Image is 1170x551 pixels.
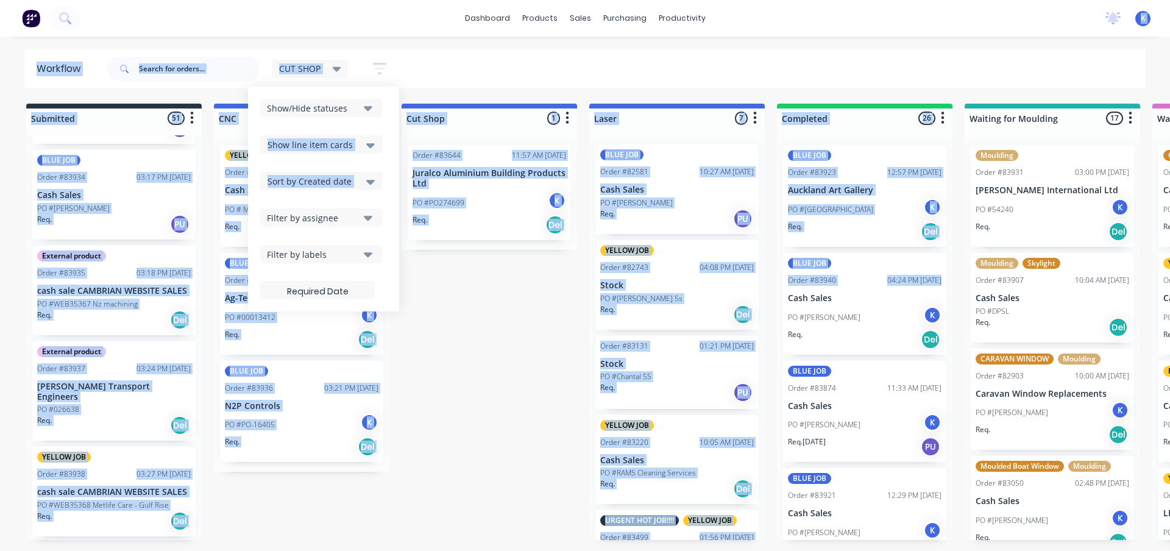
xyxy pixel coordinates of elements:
div: Order #83220 [600,437,648,448]
div: Order #8364411:57 AM [DATE]Juralco Aluminium Building Products LtdPO #PO274699KReq.Del [408,145,571,240]
div: K [1111,198,1129,216]
div: YELLOW JOBOrder #8390609:59 AM [DATE]Cash SalesPO # Martinborough BakeryKReq.Del [220,145,383,247]
div: Order #83906 [225,167,273,178]
div: BLUE JOB [37,155,80,166]
a: dashboard [459,9,516,27]
div: External productOrder #8393703:24 PM [DATE][PERSON_NAME] Transport EngineersPO #026638Req.Del [32,341,196,441]
div: Order #82903 [976,371,1024,382]
p: Req. [976,221,990,232]
p: PO #54240 [976,204,1013,215]
div: External product [37,346,106,357]
button: Show/Hide statuses [260,99,382,117]
p: Req. [976,532,990,543]
div: 10:04 AM [DATE] [1075,275,1129,286]
div: Order #83936 [225,383,273,394]
div: BLUE JOB [600,149,643,160]
div: Order #83931 [976,167,1024,178]
div: Del [1108,318,1128,337]
div: Filter by labels [267,248,359,261]
div: 12:57 PM [DATE] [887,167,941,178]
div: YELLOW JOB [600,420,654,431]
div: K [923,306,941,324]
div: Order #83907 [976,275,1024,286]
div: Workflow [37,62,87,76]
div: K [360,413,378,432]
div: Del [545,215,565,235]
div: YELLOW JOBOrder #8393803:27 PM [DATE]cash sale CAMBRIAN WEBSITE SALESPO #WEB35368 Metlife Care - ... [32,447,196,536]
p: Req. [37,310,52,321]
div: MouldingSkylightOrder #8390710:04 AM [DATE]Cash SalesPO #DPSLReq.Del [971,253,1134,343]
div: Del [1108,425,1128,444]
p: PO #[PERSON_NAME] [788,419,860,430]
p: PO #[PERSON_NAME] [37,203,110,214]
p: Req. [788,221,803,232]
div: K [923,413,941,432]
div: Order #83644 [413,150,461,161]
p: [PERSON_NAME] Transport Engineers [37,382,191,402]
div: 03:24 PM [DATE] [136,363,191,374]
p: PO #PO274699 [413,197,464,208]
div: K [923,198,941,216]
p: PO # Martinborough Bakery [225,204,317,215]
p: Req. [DATE] [788,436,826,447]
div: 11:33 AM [DATE] [887,383,941,394]
div: Order #83934 [37,172,85,183]
p: PO #PO-16405 [225,419,275,430]
div: Del [733,305,753,324]
p: PO #026638 [37,404,79,415]
div: BLUE JOB [788,258,831,269]
div: 01:21 PM [DATE] [700,341,754,352]
div: 11:57 AM [DATE] [512,150,566,161]
div: Del [170,416,190,435]
div: 10:27 AM [DATE] [700,166,754,177]
div: Order #82581 [600,166,648,177]
p: PO #00013412 [225,312,275,323]
p: Caravan Window Replacements [976,389,1129,399]
div: K [1111,509,1129,527]
p: PO #WEB35368 Metlife Care - Gulf Rise [37,500,169,511]
div: Moulded Boat Window [976,461,1064,472]
p: PO #[PERSON_NAME] [788,527,860,538]
div: Order #82743 [600,262,648,273]
p: Req. [600,208,615,219]
div: Del [358,330,377,349]
div: Order #83874 [788,383,836,394]
div: CARAVAN WINDOWMouldingOrder #8290310:00 AM [DATE]Caravan Window ReplacementsPO #[PERSON_NAME]KReq... [971,349,1134,450]
div: Show/Hide statuses [267,102,359,115]
div: External productOrder #8393503:18 PM [DATE]cash sale CAMBRIAN WEBSITE SALESPO #WEB35367 Nz machin... [32,246,196,335]
div: Order #83935 [37,268,85,279]
div: MouldingOrder #8393103:00 PM [DATE][PERSON_NAME] International LtdPO #54240KReq.Del [971,145,1134,247]
div: Order #83940 [788,275,836,286]
span: Sort by Created date [268,175,352,188]
p: PO #RAMS Cleaning Services [600,467,696,478]
p: PO #[GEOGRAPHIC_DATA] [788,204,873,215]
p: Cash Sales [976,293,1129,304]
div: BLUE JOBOrder #8387411:33 AM [DATE]Cash SalesPO #[PERSON_NAME]KReq.[DATE]PU [783,361,946,463]
div: Order #83921 [788,490,836,501]
div: sales [564,9,597,27]
p: PO #Chantal 5S [600,371,651,382]
div: purchasing [597,9,653,27]
div: Order #83050 [976,478,1024,489]
div: Del [358,437,377,457]
div: 04:24 PM [DATE] [887,275,941,286]
button: Filter by labels [260,245,382,263]
div: Del [1108,222,1128,241]
p: Req. [600,304,615,315]
p: Req. [225,221,239,232]
button: Filter by assignee [260,208,382,227]
div: YELLOW JOB [683,515,737,526]
input: Search for orders... [139,57,260,81]
div: Order #83917 [225,275,273,286]
p: Cash Sales [788,401,941,411]
div: BLUE JOB [788,366,831,377]
div: BLUE JOB [788,473,831,484]
div: BLUE JOBOrder #8393403:17 PM [DATE]Cash SalesPO #[PERSON_NAME]Req.PU [32,150,196,240]
input: Required Date [261,280,374,304]
p: Req. [225,436,239,447]
p: Req. [600,382,615,393]
div: Order #8313101:21 PM [DATE]StockPO #Chantal 5SReq.PU [595,336,759,409]
p: cash sale CAMBRIAN WEBSITE SALES [37,487,191,497]
p: PO #[PERSON_NAME] 5s [600,293,682,304]
div: YELLOW JOBOrder #8274304:08 PM [DATE]StockPO #[PERSON_NAME] 5sReq.Del [595,240,759,330]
